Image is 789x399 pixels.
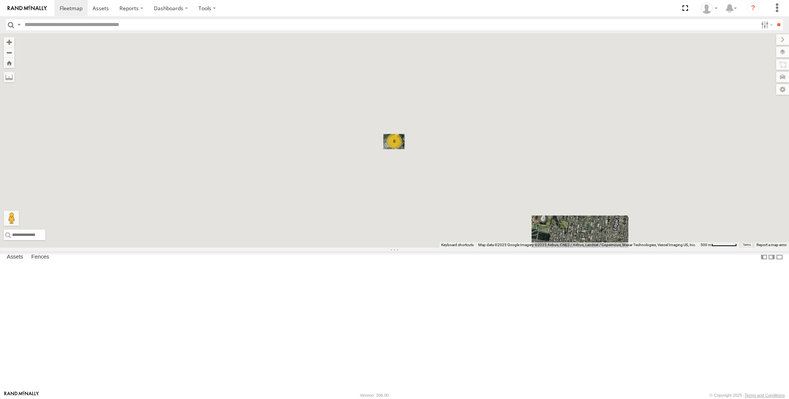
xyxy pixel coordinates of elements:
[743,243,751,246] a: Terms (opens in new tab)
[747,2,759,14] i: ?
[8,6,47,11] img: rand-logo.svg
[698,242,739,248] button: Map Scale: 500 m per 63 pixels
[4,391,39,399] a: Visit our Website
[710,393,785,397] div: © Copyright 2025 -
[4,37,14,47] button: Zoom in
[4,58,14,68] button: Zoom Home
[698,3,720,14] div: Quang MAC
[3,252,27,262] label: Assets
[4,72,14,82] label: Measure
[776,251,783,262] label: Hide Summary Table
[756,243,787,247] a: Report a map error
[478,243,696,247] span: Map data ©2025 Google Imagery ©2025 Airbus, CNES / Airbus, Landsat / Copernicus, Maxar Technologi...
[28,252,53,262] label: Fences
[360,393,389,397] div: Version: 306.00
[760,251,768,262] label: Dock Summary Table to the Left
[776,84,789,95] label: Map Settings
[4,211,19,226] button: Drag Pegman onto the map to open Street View
[701,243,711,247] span: 500 m
[4,47,14,58] button: Zoom out
[16,19,22,30] label: Search Query
[745,393,785,397] a: Terms and Conditions
[768,251,775,262] label: Dock Summary Table to the Right
[387,134,402,149] div: 8
[441,242,474,248] button: Keyboard shortcuts
[758,19,774,30] label: Search Filter Options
